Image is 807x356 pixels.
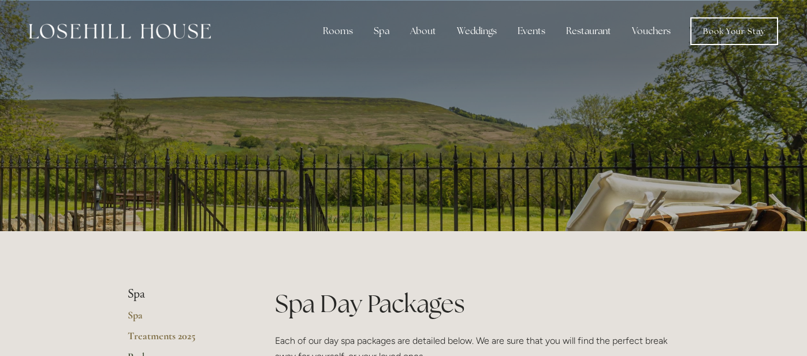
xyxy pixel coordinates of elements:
a: Spa [128,309,238,329]
a: Treatments 2025 [128,329,238,350]
h1: Spa Day Packages [275,287,680,321]
img: Losehill House [29,24,211,39]
li: Spa [128,287,238,302]
div: Weddings [448,20,506,43]
div: Rooms [314,20,362,43]
div: Restaurant [557,20,620,43]
div: Events [508,20,555,43]
a: Vouchers [623,20,680,43]
a: Book Your Stay [690,17,778,45]
div: About [401,20,445,43]
div: Spa [365,20,399,43]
